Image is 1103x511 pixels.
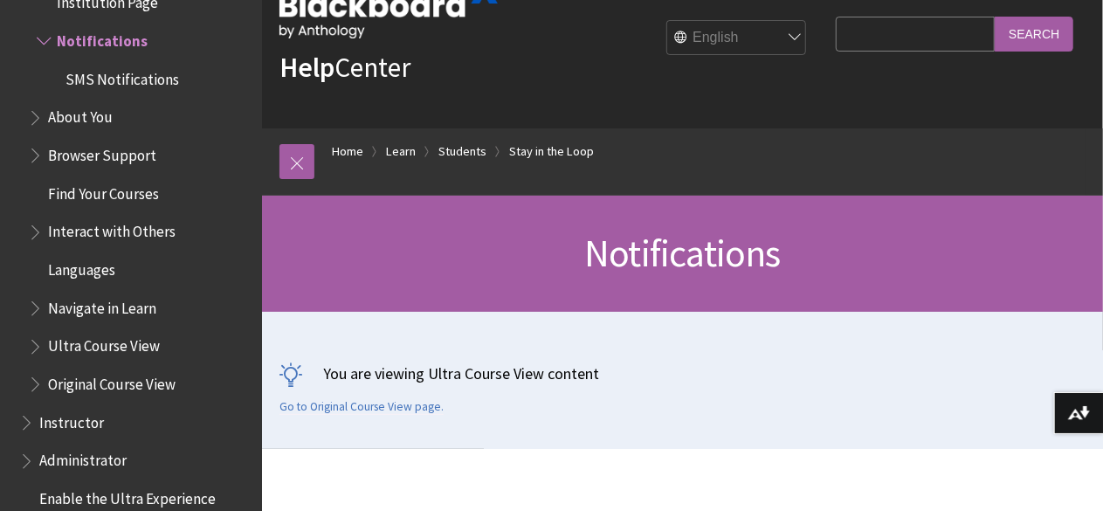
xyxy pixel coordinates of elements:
[39,446,127,470] span: Administrator
[279,50,410,85] a: HelpCenter
[48,218,176,241] span: Interact with Others
[279,399,444,415] a: Go to Original Course View page.
[48,293,156,317] span: Navigate in Learn
[39,484,216,508] span: Enable the Ultra Experience
[48,255,115,279] span: Languages
[279,50,334,85] strong: Help
[48,141,156,164] span: Browser Support
[279,363,1086,384] p: You are viewing Ultra Course View content
[48,369,176,393] span: Original Course View
[438,141,486,162] a: Students
[39,408,104,432] span: Instructor
[48,103,113,127] span: About You
[332,141,363,162] a: Home
[57,26,148,50] span: Notifications
[509,141,594,162] a: Stay in the Loop
[584,229,781,277] span: Notifications
[995,17,1073,51] input: Search
[386,141,416,162] a: Learn
[48,332,160,356] span: Ultra Course View
[48,179,159,203] span: Find Your Courses
[667,21,807,56] select: Site Language Selector
[65,65,179,88] span: SMS Notifications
